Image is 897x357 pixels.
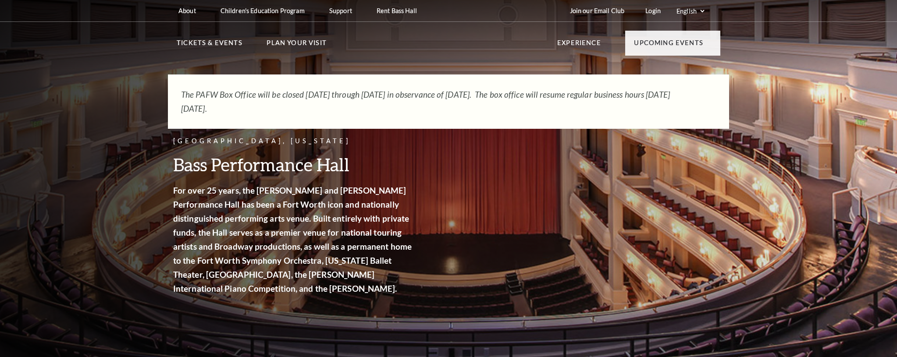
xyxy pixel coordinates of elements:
[178,7,196,14] p: About
[557,38,601,53] p: Experience
[173,136,414,147] p: [GEOGRAPHIC_DATA], [US_STATE]
[181,89,670,113] em: The PAFW Box Office will be closed [DATE] through [DATE] in observance of [DATE]. The box office ...
[267,38,327,53] p: Plan Your Visit
[634,38,703,53] p: Upcoming Events
[173,185,412,293] strong: For over 25 years, the [PERSON_NAME] and [PERSON_NAME] Performance Hall has been a Fort Worth ico...
[177,38,242,53] p: Tickets & Events
[329,7,352,14] p: Support
[173,153,414,176] h3: Bass Performance Hall
[377,7,417,14] p: Rent Bass Hall
[221,7,305,14] p: Children's Education Program
[675,7,706,15] select: Select:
